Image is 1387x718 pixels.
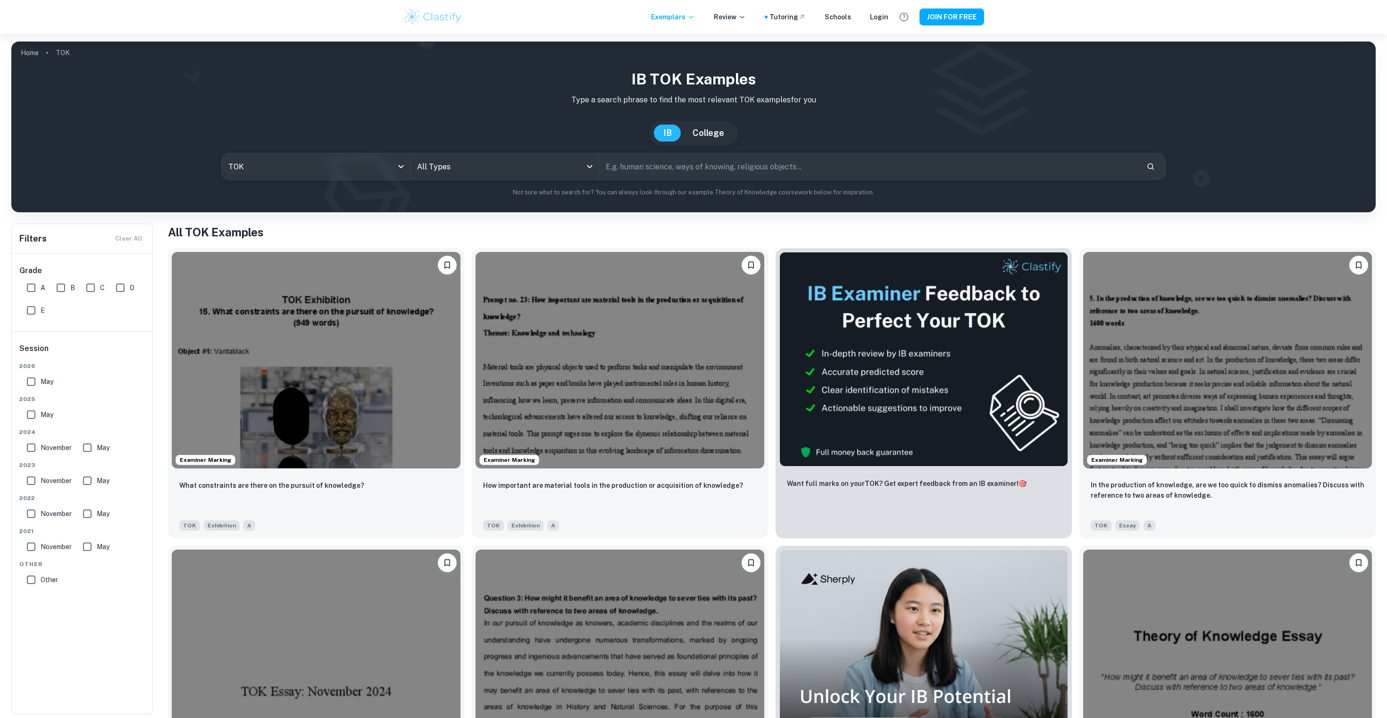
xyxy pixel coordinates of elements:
[19,362,146,370] span: 2026
[438,553,457,572] button: Please log in to bookmark exemplars
[222,153,410,180] div: TOK
[168,224,1376,241] h1: All TOK Examples
[742,256,760,275] button: Please log in to bookmark exemplars
[172,252,460,468] img: TOK Exhibition example thumbnail: What constraints are there on the pursui
[779,252,1068,467] img: Thumbnail
[41,476,72,486] span: November
[480,456,539,464] span: Examiner Marking
[19,428,146,436] span: 2024
[825,12,851,22] a: Schools
[41,305,45,316] span: E
[476,252,764,468] img: TOK Exhibition example thumbnail: How important are material tools in the
[19,494,146,502] span: 2022
[41,575,58,585] span: Other
[204,520,240,531] span: Exhibition
[179,480,364,491] p: What constraints are there on the pursuit of knowledge?
[714,12,746,22] p: Review
[651,12,695,22] p: Exemplars
[97,476,109,486] span: May
[11,42,1376,212] img: profile cover
[176,456,235,464] span: Examiner Marking
[70,283,75,293] span: B
[41,442,72,453] span: November
[410,153,599,180] div: All Types
[1143,159,1159,175] button: Search
[1115,520,1140,531] span: Essay
[1144,520,1155,531] span: A
[919,8,984,25] button: JOIN FOR FREE
[19,68,1368,91] h1: IB TOK examples
[1083,252,1372,468] img: TOK Essay example thumbnail: In the production of knowledge, are we t
[683,125,734,142] button: College
[472,248,768,538] a: Examiner MarkingPlease log in to bookmark exemplarsHow important are material tools in the produc...
[1087,456,1146,464] span: Examiner Marking
[599,153,1139,180] input: E.g. human science, ways of knowing, religious objects...
[403,8,463,26] img: Clastify logo
[41,542,72,552] span: November
[168,248,464,538] a: Examiner MarkingPlease log in to bookmark exemplarsWhat constraints are there on the pursuit of k...
[1091,480,1364,501] p: In the production of knowledge, are we too quick to dismiss anomalies? Discuss with reference to ...
[1349,553,1368,572] button: Please log in to bookmark exemplars
[41,283,45,293] span: A
[483,520,504,531] span: TOK
[19,265,146,276] h6: Grade
[41,409,53,420] span: May
[1349,256,1368,275] button: Please log in to bookmark exemplars
[19,94,1368,106] p: Type a search phrase to find the most relevant TOK examples for you
[130,283,134,293] span: D
[41,509,72,519] span: November
[19,527,146,535] span: 2021
[547,520,559,531] span: A
[508,520,543,531] span: Exhibition
[742,553,760,572] button: Please log in to bookmark exemplars
[179,520,200,531] span: TOK
[97,542,109,552] span: May
[97,442,109,453] span: May
[243,520,255,531] span: A
[654,125,681,142] button: IB
[56,48,70,58] p: TOK
[438,256,457,275] button: Please log in to bookmark exemplars
[19,343,146,362] h6: Session
[41,376,53,387] span: May
[1091,520,1111,531] span: TOK
[19,560,146,568] span: Other
[19,188,1368,197] p: Not sure what to search for? You can always look through our example Theory of Knowledge coursewo...
[1019,480,1027,487] span: 🎯
[769,12,806,22] a: Tutoring
[19,461,146,469] span: 2023
[483,480,743,491] p: How important are material tools in the production or acquisition of knowledge?
[776,248,1072,538] a: ThumbnailWant full marks on yourTOK? Get expert feedback from an IB examiner!
[787,478,1027,489] p: Want full marks on your TOK ? Get expert feedback from an IB examiner!
[896,9,912,25] button: Help and Feedback
[19,395,146,403] span: 2025
[19,232,47,245] h6: Filters
[1079,248,1376,538] a: Examiner MarkingPlease log in to bookmark exemplarsIn the production of knowledge, are we too qui...
[21,46,39,59] a: Home
[100,283,105,293] span: C
[870,12,888,22] a: Login
[97,509,109,519] span: May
